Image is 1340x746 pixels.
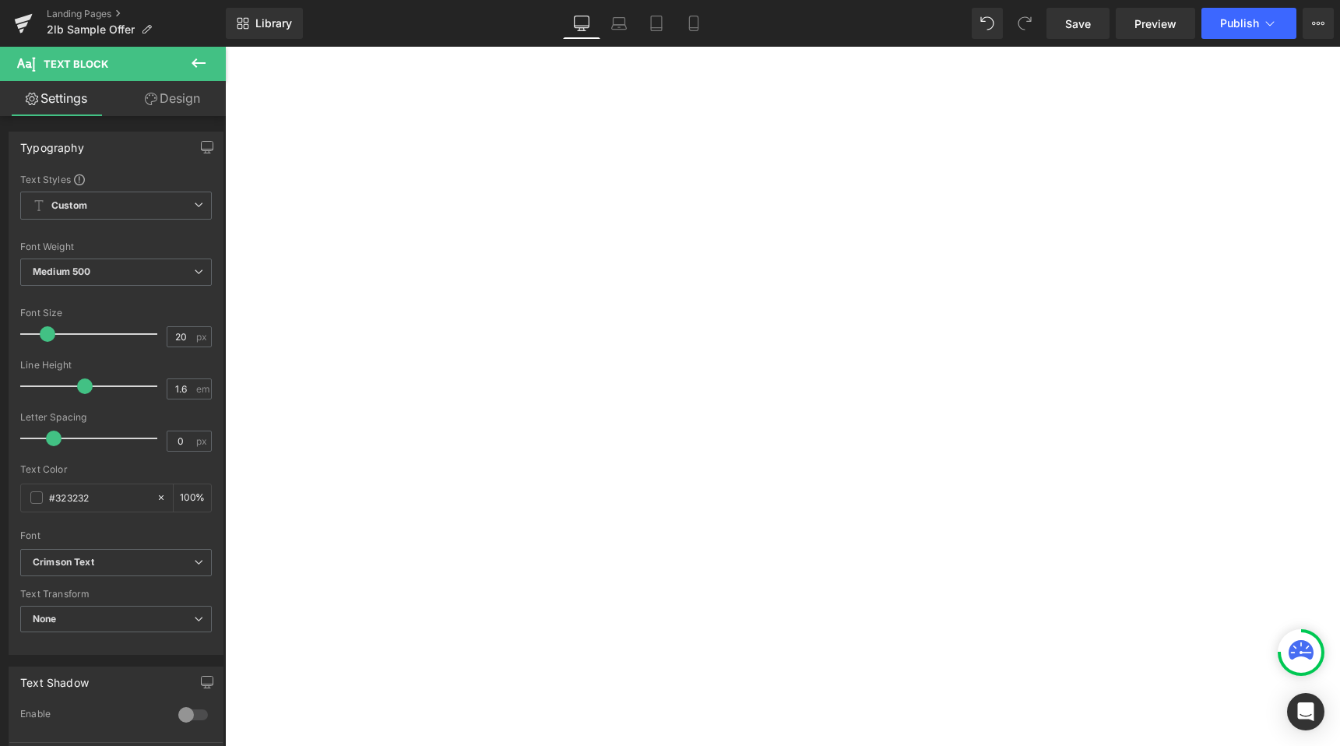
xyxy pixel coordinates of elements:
span: 2lb Sample Offer [47,23,135,36]
div: Text Shadow [20,667,89,689]
span: Publish [1220,17,1259,30]
a: Landing Pages [47,8,226,20]
b: Medium 500 [33,266,90,277]
button: More [1303,8,1334,39]
span: Text Block [44,58,108,70]
a: New Library [226,8,303,39]
b: Custom [51,199,87,213]
a: Tablet [638,8,675,39]
input: Color [49,489,149,506]
a: Laptop [600,8,638,39]
span: px [196,436,209,446]
div: Text Color [20,464,212,475]
div: % [174,484,211,512]
div: Line Height [20,360,212,371]
a: Preview [1116,8,1195,39]
button: Undo [972,8,1003,39]
a: Mobile [675,8,712,39]
div: Text Styles [20,173,212,185]
span: Save [1065,16,1091,32]
span: Library [255,16,292,30]
span: px [196,332,209,342]
button: Redo [1009,8,1040,39]
b: None [33,613,57,625]
button: Publish [1201,8,1296,39]
div: Text Transform [20,589,212,600]
div: Typography [20,132,84,154]
div: Letter Spacing [20,412,212,423]
div: Enable [20,708,163,724]
div: Font [20,530,212,541]
iframe: To enrich screen reader interactions, please activate Accessibility in Grammarly extension settings [225,47,1340,746]
i: Crimson Text [33,556,94,569]
span: em [196,384,209,394]
a: Design [116,81,229,116]
div: Open Intercom Messenger [1287,693,1324,730]
div: Font Size [20,308,212,318]
span: Preview [1134,16,1176,32]
a: Desktop [563,8,600,39]
div: Font Weight [20,241,212,252]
